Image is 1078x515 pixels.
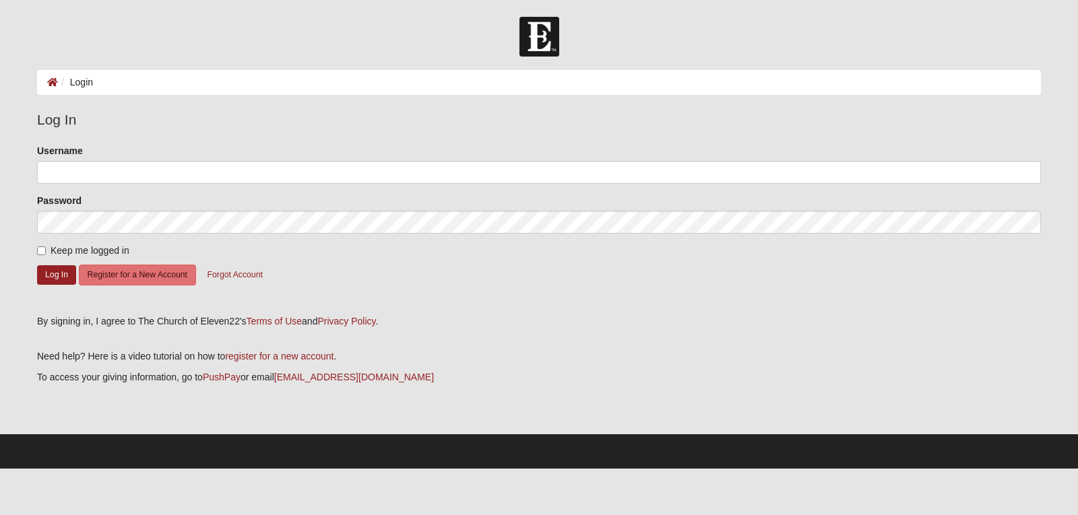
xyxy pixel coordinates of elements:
[247,316,302,327] a: Terms of Use
[274,372,434,382] a: [EMAIL_ADDRESS][DOMAIN_NAME]
[199,265,272,285] button: Forgot Account
[79,265,196,285] button: Register for a New Account
[37,349,1041,364] p: Need help? Here is a video tutorial on how to .
[37,370,1041,384] p: To access your giving information, go to or email
[37,246,46,255] input: Keep me logged in
[58,75,93,90] li: Login
[37,314,1041,329] div: By signing in, I agree to The Church of Eleven22's and .
[37,265,76,285] button: Log In
[51,245,129,256] span: Keep me logged in
[37,144,83,158] label: Username
[519,17,559,57] img: Church of Eleven22 Logo
[37,194,82,207] label: Password
[317,316,375,327] a: Privacy Policy
[203,372,241,382] a: PushPay
[225,351,334,362] a: register for a new account
[37,109,1041,131] legend: Log In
